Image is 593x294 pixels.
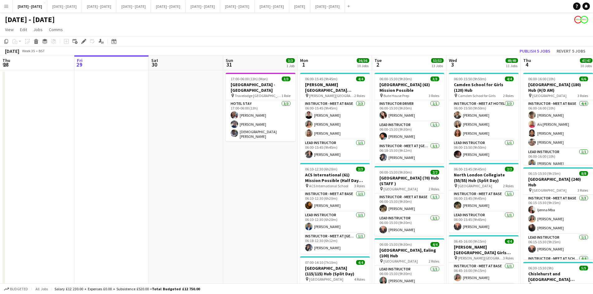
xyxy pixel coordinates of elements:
span: Edit [20,27,27,32]
span: 07:00-14:10 (7h10m) [305,260,337,265]
span: 3/3 [282,77,290,81]
button: Publish 5 jobs [517,47,553,55]
app-user-avatar: Programmes & Operations [574,16,582,23]
h3: [GEOGRAPHIC_DATA] (115/115) Hub (Split Day) [300,265,370,277]
app-card-role: Instructor - Meet at Base1/106:00-15:30 (9h30m)[PERSON_NAME] [374,194,444,215]
div: 10 Jobs [580,63,592,68]
span: 2 Roles [354,93,365,98]
span: 4/4 [505,239,514,244]
span: 06:00-15:45 (9h45m) [454,167,486,171]
span: [GEOGRAPHIC_DATA] [309,277,343,282]
span: 06:15-15:30 (9h15m) [528,171,561,176]
span: 06:45-16:00 (9h15m) [454,239,486,244]
div: 1 Job [286,63,294,68]
span: 3 Roles [577,93,588,98]
app-card-role: Lead Instructor1/106:00-15:45 (9h45m)[PERSON_NAME] [449,212,519,233]
span: 29 [76,61,82,68]
span: [GEOGRAPHIC_DATA] [532,188,567,193]
span: 06:00-15:30 (9h30m) [379,170,412,175]
button: [DATE] [289,0,310,12]
span: 5/5 [579,266,588,270]
div: 11 Jobs [506,63,518,68]
h3: ACS International (61) Mission Possible (Half Day AM) [300,172,370,183]
app-job-card: 06:00-15:30 (9h30m)3/3[GEOGRAPHIC_DATA] (63) Mission Possible Bute House Prep3 RolesInstructor Dr... [374,73,444,164]
span: 06:30-15:30 (9h) [528,266,553,270]
span: 8/8 [579,171,588,176]
span: 3 [448,61,457,68]
app-card-role: Lead Instructor1/106:00-15:30 (9h30m)[PERSON_NAME] [374,266,444,287]
button: [DATE] - [DATE] [310,0,345,12]
span: Fri [77,58,82,63]
app-card-role: Lead Instructor1/106:00-15:30 (9h30m)[PERSON_NAME] [374,215,444,236]
span: Travelodge [GEOGRAPHIC_DATA] [GEOGRAPHIC_DATA] [235,93,281,98]
button: [DATE] - [DATE] [151,0,186,12]
span: 47/47 [580,58,592,63]
span: 36/36 [357,58,369,63]
div: 13 Jobs [431,63,443,68]
span: 3 Roles [577,282,588,287]
span: Thu [523,58,531,63]
app-card-role: Instructor - Meet at Base3/306:00-15:45 (9h45m)[PERSON_NAME][PERSON_NAME][PERSON_NAME] [300,100,370,139]
app-card-role: Instructor - Meet at Base1/106:45-16:00 (9h15m)[PERSON_NAME] [449,263,519,284]
span: 6/6 [579,77,588,81]
span: Jobs [33,27,43,32]
app-job-card: 06:00-16:00 (10h)6/6[GEOGRAPHIC_DATA] (180) Hub (H/D AM) [GEOGRAPHIC_DATA]3 RolesInstructor - Mee... [523,73,593,165]
div: [DATE] [5,48,19,54]
span: 4 Roles [354,277,365,282]
h3: [GEOGRAPHIC_DATA] - [GEOGRAPHIC_DATA] [226,82,295,93]
span: 2 [374,61,382,68]
app-card-role: Lead Instructor1/106:00-16:00 (10h)[PERSON_NAME] [523,148,593,170]
span: 30 [150,61,158,68]
span: 53/53 [431,58,444,63]
app-job-card: 06:10-12:30 (6h20m)3/3ACS International (61) Mission Possible (Half Day AM) ACS International Sch... [300,163,370,254]
app-card-role: Instructor - Meet at [GEOGRAPHIC_DATA]1/106:18-12:30 (6h12m)[PERSON_NAME] [300,233,370,254]
span: 3 Roles [429,93,439,98]
h3: [GEOGRAPHIC_DATA], Ealing (100) Hub [374,247,444,259]
div: Salary £12 230.00 + Expenses £0.00 + Subsistence £520.00 = [54,287,200,291]
span: Total Budgeted £12 750.00 [152,287,200,291]
button: [DATE] - [DATE] [186,0,220,12]
button: [DATE] - [DATE] [47,0,82,12]
span: 2 Roles [429,259,439,264]
span: 3 Roles [354,184,365,188]
span: 17:00-06:00 (13h) (Mon) [231,77,268,81]
span: Budgeted [10,287,28,291]
span: 2 Roles [503,184,514,188]
a: Jobs [31,26,45,34]
span: 06:00-16:00 (10h) [528,77,555,81]
span: 4/4 [356,77,365,81]
span: Week 35 [21,49,36,53]
app-card-role: Instructor - Meet at Base1/106:10-12:30 (6h20m)[PERSON_NAME] [300,190,370,212]
span: Thu [2,58,10,63]
span: 06:00-15:50 (9h50m) [454,77,486,81]
h3: North London Collegiate (55/55) Hub (Split Day) [449,172,519,183]
span: [GEOGRAPHIC_DATA] [384,187,418,191]
span: 06:00-15:30 (9h30m) [379,242,412,247]
span: Chislehurst & [GEOGRAPHIC_DATA] [532,282,577,287]
app-card-role: Lead Instructor1/106:15-15:30 (9h15m)[PERSON_NAME] [523,234,593,255]
span: 2/2 [431,170,439,175]
app-job-card: 06:00-15:45 (9h45m)4/4[PERSON_NAME][GEOGRAPHIC_DATA][PERSON_NAME] (100) Hub [PERSON_NAME][GEOGRAP... [300,73,370,161]
div: 10 Jobs [357,63,369,68]
app-card-role: Instructor - Meet at Base4/406:00-16:00 (10h)[PERSON_NAME]Ais [PERSON_NAME][PERSON_NAME][PERSON_N... [523,100,593,148]
span: Sat [151,58,158,63]
app-card-role: Lead Instructor1/106:00-15:30 (9h30m)[PERSON_NAME] [374,121,444,142]
app-card-role: Instructor - Meet at [GEOGRAPHIC_DATA]1/106:18-15:30 (9h12m)[PERSON_NAME] [374,142,444,164]
span: [PERSON_NAME][GEOGRAPHIC_DATA] for Girls [458,256,503,260]
span: Tue [374,58,382,63]
span: 31 [225,61,233,68]
span: Comms [49,27,63,32]
app-job-card: 17:00-06:00 (13h) (Mon)3/3[GEOGRAPHIC_DATA] - [GEOGRAPHIC_DATA] Travelodge [GEOGRAPHIC_DATA] [GEO... [226,73,295,141]
span: 4/4 [431,242,439,247]
button: Revert 5 jobs [554,47,588,55]
span: 4/4 [505,77,514,81]
span: Wed [449,58,457,63]
span: [GEOGRAPHIC_DATA] [384,259,418,264]
app-card-role: Instructor - Meet at Hotel3/306:00-15:50 (9h50m)[PERSON_NAME][PERSON_NAME][PERSON_NAME] [449,100,519,139]
span: 4/4 [356,260,365,265]
span: 1 [299,61,308,68]
span: View [5,27,14,32]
